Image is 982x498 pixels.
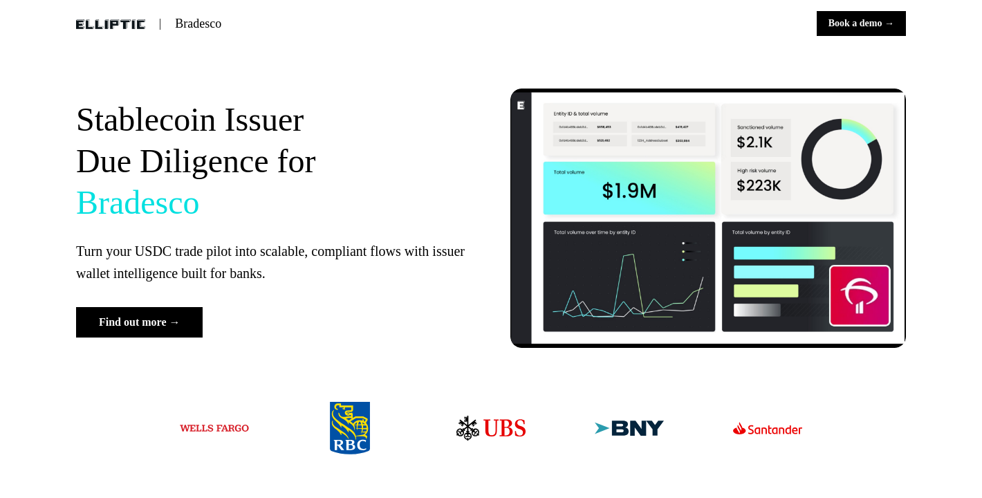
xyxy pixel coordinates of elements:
[175,15,221,33] p: Bradesco
[76,184,200,221] span: Bradesco
[159,15,161,32] p: |
[817,11,906,36] button: Book a demo →
[76,240,472,285] p: Turn your USDC trade pilot into scalable, compliant flows with issuer wallet intelligence built f...
[76,99,472,223] p: Stablecoin Issuer Due Diligence for
[76,307,203,338] button: Find out more →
